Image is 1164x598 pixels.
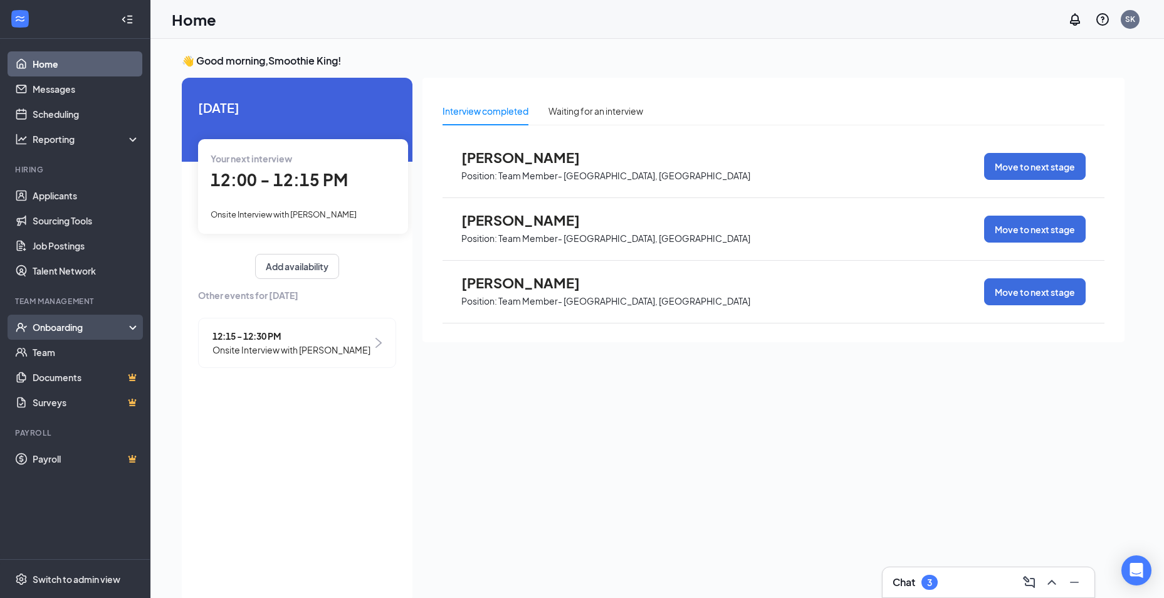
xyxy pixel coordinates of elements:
[927,577,932,588] div: 3
[198,288,396,302] span: Other events for [DATE]
[548,104,643,118] div: Waiting for an interview
[33,365,140,390] a: DocumentsCrown
[1095,12,1110,27] svg: QuestionInfo
[33,76,140,102] a: Messages
[15,321,28,333] svg: UserCheck
[498,233,750,244] p: Team Member- [GEOGRAPHIC_DATA], [GEOGRAPHIC_DATA]
[1125,14,1135,24] div: SK
[212,329,370,343] span: 12:15 - 12:30 PM
[33,390,140,415] a: SurveysCrown
[33,321,129,333] div: Onboarding
[33,133,140,145] div: Reporting
[33,258,140,283] a: Talent Network
[984,153,1086,180] button: Move to next stage
[15,133,28,145] svg: Analysis
[461,212,599,228] span: [PERSON_NAME]
[33,233,140,258] a: Job Postings
[984,278,1086,305] button: Move to next stage
[211,169,348,190] span: 12:00 - 12:15 PM
[1022,575,1037,590] svg: ComposeMessage
[893,575,915,589] h3: Chat
[15,164,137,175] div: Hiring
[33,340,140,365] a: Team
[255,254,339,279] button: Add availability
[33,573,120,585] div: Switch to admin view
[498,295,750,307] p: Team Member- [GEOGRAPHIC_DATA], [GEOGRAPHIC_DATA]
[15,573,28,585] svg: Settings
[1044,575,1059,590] svg: ChevronUp
[211,153,292,164] span: Your next interview
[15,296,137,307] div: Team Management
[461,275,599,291] span: [PERSON_NAME]
[33,183,140,208] a: Applicants
[198,98,396,117] span: [DATE]
[461,149,599,165] span: [PERSON_NAME]
[443,104,528,118] div: Interview completed
[498,170,750,182] p: Team Member- [GEOGRAPHIC_DATA], [GEOGRAPHIC_DATA]
[14,13,26,25] svg: WorkstreamLogo
[461,295,497,307] p: Position:
[1042,572,1062,592] button: ChevronUp
[33,208,140,233] a: Sourcing Tools
[1064,572,1084,592] button: Minimize
[212,343,370,357] span: Onsite Interview with [PERSON_NAME]
[1067,12,1083,27] svg: Notifications
[984,216,1086,243] button: Move to next stage
[33,51,140,76] a: Home
[182,54,1125,68] h3: 👋 Good morning, Smoothie King !
[211,209,357,219] span: Onsite Interview with [PERSON_NAME]
[1121,555,1151,585] div: Open Intercom Messenger
[121,13,134,26] svg: Collapse
[15,428,137,438] div: Payroll
[461,170,497,182] p: Position:
[461,233,497,244] p: Position:
[33,102,140,127] a: Scheduling
[33,446,140,471] a: PayrollCrown
[1067,575,1082,590] svg: Minimize
[1019,572,1039,592] button: ComposeMessage
[172,9,216,30] h1: Home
